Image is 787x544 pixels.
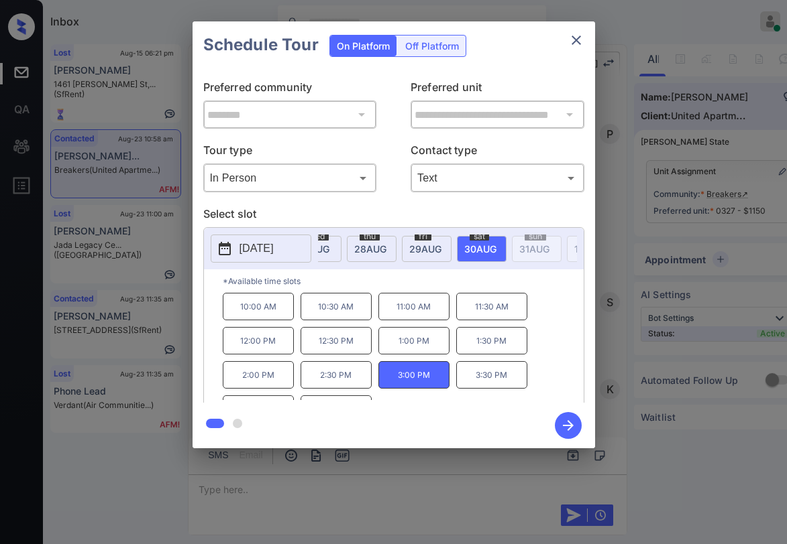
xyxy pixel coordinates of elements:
[547,408,590,443] button: btn-next
[399,36,466,56] div: Off Platform
[203,206,584,227] p: Select slot
[347,236,397,262] div: date-select
[301,361,372,389] p: 2:30 PM
[223,361,294,389] p: 2:00 PM
[207,167,374,189] div: In Person
[411,142,584,163] p: Contact type
[456,361,527,389] p: 3:30 PM
[223,327,294,354] p: 12:00 PM
[378,327,450,354] p: 1:00 PM
[330,36,397,56] div: On Platform
[354,243,386,255] span: 28 AUG
[360,232,380,241] span: thu
[457,236,507,262] div: date-select
[301,327,372,354] p: 12:30 PM
[203,79,377,100] p: Preferred community
[470,232,489,241] span: sat
[301,293,372,320] p: 10:30 AM
[409,243,441,255] span: 29 AUG
[402,236,452,262] div: date-select
[378,361,450,389] p: 3:00 PM
[223,293,294,320] p: 10:00 AM
[411,79,584,100] p: Preferred unit
[301,395,372,423] p: 4:30 PM
[464,243,496,255] span: 30 AUG
[223,269,584,293] p: *Available time slots
[193,21,329,68] h2: Schedule Tour
[563,27,590,54] button: close
[414,167,581,189] div: Text
[223,395,294,423] p: 4:00 PM
[456,293,527,320] p: 11:30 AM
[203,142,377,163] p: Tour type
[211,234,311,263] button: [DATE]
[456,327,527,354] p: 1:30 PM
[378,293,450,320] p: 11:00 AM
[415,232,431,241] span: fri
[240,241,274,257] p: [DATE]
